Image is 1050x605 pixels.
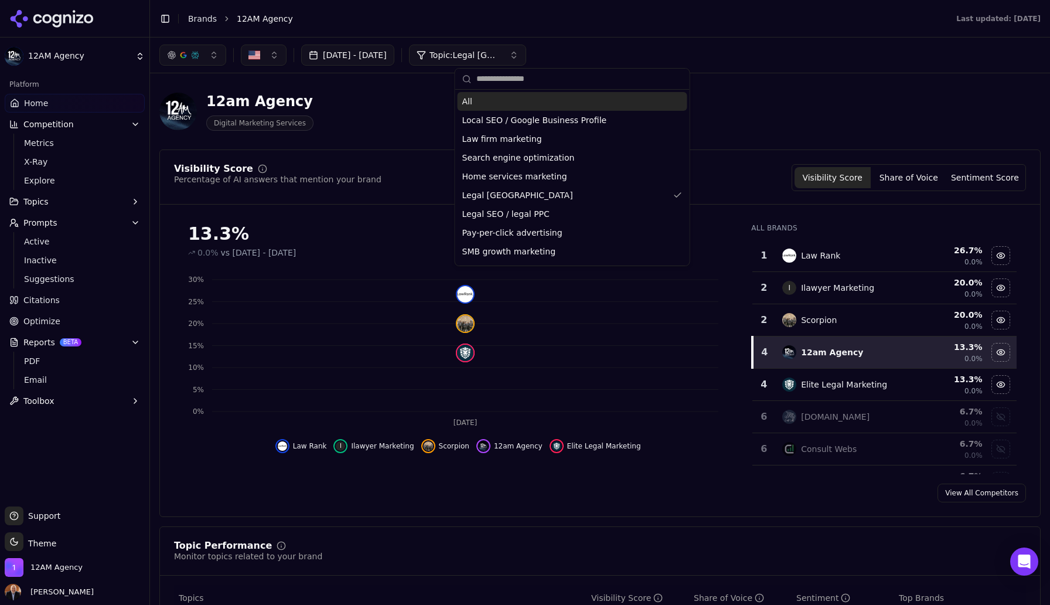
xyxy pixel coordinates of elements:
[914,373,982,385] div: 13.3 %
[19,372,131,388] a: Email
[19,271,131,287] a: Suggestions
[462,227,562,239] span: Pay-per-click advertising
[19,172,131,189] a: Explore
[991,375,1010,394] button: Hide elite legal marketing data
[991,246,1010,265] button: Hide law rank data
[567,441,641,451] span: Elite Legal Marketing
[476,439,543,453] button: Hide 12am agency data
[174,550,322,562] div: Monitor topics related to your brand
[336,441,345,451] span: I
[19,233,131,250] a: Active
[454,419,478,427] tspan: [DATE]
[455,90,690,266] div: Suggestions
[782,249,796,263] img: law rank
[462,189,573,201] span: Legal [GEOGRAPHIC_DATA]
[462,208,550,220] span: Legal SEO / legal PPC
[914,277,982,288] div: 20.0 %
[24,236,126,247] span: Active
[5,47,23,66] img: 12AM Agency
[5,115,145,134] button: Competition
[752,401,1017,433] tr: 6rankings.io[DOMAIN_NAME]6.7%0.0%Show rankings.io data
[275,439,327,453] button: Hide law rank data
[991,407,1010,426] button: Show rankings.io data
[782,281,796,295] span: I
[293,441,327,451] span: Law Rank
[5,291,145,310] a: Citations
[752,337,1017,369] tr: 412am agency12am Agency13.3%0.0%Hide 12am agency data
[801,443,857,455] div: Consult Webs
[278,441,287,451] img: law rank
[552,441,561,451] img: elite legal marketing
[23,539,56,548] span: Theme
[179,592,204,604] span: Topics
[757,442,771,456] div: 6
[752,465,1017,498] tr: 6.7%Show thrive internet marketing agency data
[462,152,575,164] span: Search engine optimization
[991,472,1010,491] button: Show thrive internet marketing agency data
[193,386,204,394] tspan: 5%
[757,378,771,392] div: 4
[237,13,293,25] span: 12AM Agency
[494,441,543,451] span: 12am Agency
[23,118,74,130] span: Competition
[757,410,771,424] div: 6
[914,244,982,256] div: 26.7 %
[457,286,473,302] img: law rank
[782,378,796,392] img: elite legal marketing
[24,355,126,367] span: PDF
[248,49,260,61] img: United States
[757,281,771,295] div: 2
[752,369,1017,401] tr: 4elite legal marketingElite Legal Marketing13.3%0.0%Hide elite legal marketing data
[947,167,1023,188] button: Sentiment Score
[159,93,197,130] img: 12AM Agency
[24,374,126,386] span: Email
[801,411,870,423] div: [DOMAIN_NAME]
[5,192,145,211] button: Topics
[801,346,863,358] div: 12am Agency
[956,14,1041,23] div: Last updated: [DATE]
[964,451,983,460] span: 0.0%
[462,264,564,276] span: Mobile app development
[964,386,983,396] span: 0.0%
[914,438,982,450] div: 6.7 %
[439,441,469,451] span: Scorpion
[5,558,23,577] img: 12AM Agency
[60,338,81,346] span: BETA
[19,154,131,170] a: X-Ray
[991,343,1010,362] button: Hide 12am agency data
[801,250,840,261] div: Law Rank
[964,290,983,299] span: 0.0%
[914,470,982,482] div: 6.7 %
[23,315,60,327] span: Optimize
[991,278,1010,297] button: Hide ilawyer marketing data
[752,272,1017,304] tr: 2IIlawyer Marketing20.0%0.0%Hide ilawyer marketing data
[206,115,313,131] span: Digital Marketing Services
[5,392,145,410] button: Toolbox
[991,440,1010,458] button: Show consult webs data
[23,196,49,208] span: Topics
[19,353,131,369] a: PDF
[193,407,204,416] tspan: 0%
[188,342,204,350] tspan: 15%
[914,341,982,353] div: 13.3 %
[24,254,126,266] span: Inactive
[550,439,641,453] button: Hide elite legal marketing data
[964,419,983,428] span: 0.0%
[23,395,54,407] span: Toolbox
[871,167,947,188] button: Share of Voice
[5,333,145,352] button: ReportsBETA
[5,584,94,600] button: Open user button
[421,439,469,453] button: Hide scorpion data
[188,298,204,306] tspan: 25%
[462,171,567,182] span: Home services marketing
[19,252,131,268] a: Inactive
[964,354,983,363] span: 0.0%
[964,257,983,267] span: 0.0%
[801,379,887,390] div: Elite Legal Marketing
[30,562,83,573] span: 12AM Agency
[591,592,663,604] div: Visibility Score
[24,137,126,149] span: Metrics
[333,439,414,453] button: Hide ilawyer marketing data
[24,97,48,109] span: Home
[301,45,394,66] button: [DATE] - [DATE]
